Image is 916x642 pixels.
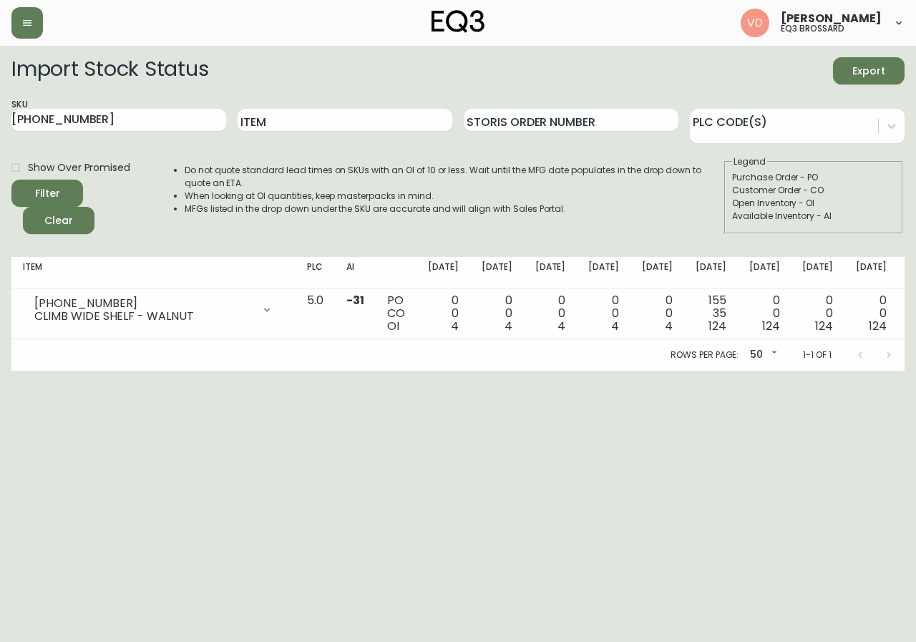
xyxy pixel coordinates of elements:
h5: eq3 brossard [781,24,844,33]
th: [DATE] [416,257,470,288]
div: Available Inventory - AI [732,210,895,223]
span: 124 [869,318,887,334]
div: 0 0 [642,294,673,333]
div: 0 0 [749,294,780,333]
div: Customer Order - CO [732,184,895,197]
div: 155 35 [696,294,726,333]
span: -31 [346,292,364,308]
th: Item [11,257,296,288]
div: 0 0 [802,294,833,333]
span: Show Over Promised [28,160,130,175]
h2: Import Stock Status [11,57,208,84]
li: When looking at OI quantities, keep masterpacks in mind. [185,190,723,203]
img: 34cbe8de67806989076631741e6a7c6b [741,9,769,37]
th: [DATE] [524,257,578,288]
p: 1-1 of 1 [803,349,832,361]
legend: Legend [732,155,767,168]
td: 5.0 [296,288,335,339]
span: Export [844,62,893,80]
button: Clear [23,207,94,234]
span: 124 [815,318,833,334]
div: 50 [744,344,780,367]
img: logo [432,10,484,33]
span: [PERSON_NAME] [781,13,882,24]
span: OI [387,318,399,334]
span: 4 [557,318,565,334]
th: [DATE] [738,257,791,288]
li: Do not quote standard lead times on SKUs with an OI of 10 or less. Wait until the MFG date popula... [185,164,723,190]
th: [DATE] [630,257,684,288]
th: PLC [296,257,335,288]
th: [DATE] [684,257,738,288]
span: 4 [665,318,673,334]
div: 0 0 [482,294,512,333]
th: [DATE] [577,257,630,288]
span: 124 [708,318,726,334]
li: MFGs listed in the drop down under the SKU are accurate and will align with Sales Portal. [185,203,723,215]
span: Clear [34,212,83,230]
span: 4 [451,318,459,334]
button: Export [833,57,905,84]
th: [DATE] [791,257,844,288]
div: 0 0 [856,294,887,333]
div: Open Inventory - OI [732,197,895,210]
div: [PHONE_NUMBER]CLIMB WIDE SHELF - WALNUT [23,294,284,326]
th: [DATE] [844,257,898,288]
div: 0 0 [428,294,459,333]
div: [PHONE_NUMBER] [34,297,253,310]
span: 124 [762,318,780,334]
span: 4 [505,318,512,334]
div: Purchase Order - PO [732,171,895,184]
p: Rows per page: [671,349,739,361]
div: Filter [35,185,60,203]
div: PO CO [387,294,405,333]
th: [DATE] [470,257,524,288]
div: 0 0 [588,294,619,333]
th: AI [335,257,376,288]
div: 0 0 [535,294,566,333]
span: 4 [611,318,619,334]
button: Filter [11,180,83,207]
div: CLIMB WIDE SHELF - WALNUT [34,310,253,323]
